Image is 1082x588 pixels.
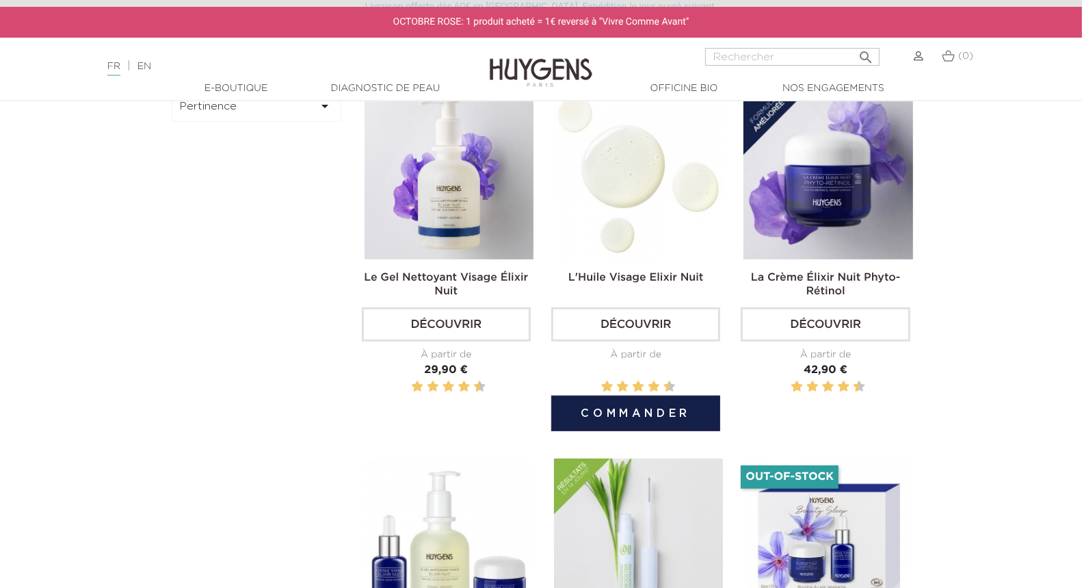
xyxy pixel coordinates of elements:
label: 6 [635,379,642,396]
a: EN [137,62,151,71]
input: Rechercher [705,48,880,66]
div: À partir de [551,348,720,362]
label: 9 [471,379,473,396]
img: Le Gel nettoyant visage élixir nuit [365,90,533,259]
button: Commander [551,396,720,431]
label: 3 [614,379,616,396]
span: 42,90 € [804,365,847,376]
i:  [317,98,334,114]
label: 1 [409,379,411,396]
a: Découvrir [362,307,531,342]
label: 2 [604,379,611,396]
label: 2 [414,379,421,396]
label: 7 [646,379,648,396]
div: | [101,58,440,75]
label: 1 [789,379,791,396]
img: Huygens [490,36,592,89]
label: 7 [835,379,837,396]
label: 3 [425,379,427,396]
label: 8 [650,379,657,396]
i:  [858,45,874,62]
a: Nos engagements [765,81,901,96]
li: Out-of-Stock [741,465,839,489]
label: 9 [851,379,853,396]
span: (0) [958,51,973,61]
a: Diagnostic de peau [317,81,453,96]
a: Découvrir [741,307,910,342]
label: 5 [819,379,821,396]
a: La Crème Élixir Nuit Phyto-Rétinol [751,272,900,297]
label: 6 [445,379,452,396]
label: 9 [661,379,663,396]
label: 2 [793,379,800,396]
a: Découvrir [551,307,720,342]
label: 1 [598,379,601,396]
label: 5 [440,379,442,396]
label: 3 [804,379,806,396]
label: 4 [620,379,626,396]
img: La Crème Élixir Nuit Phyto-Rétinol [743,90,912,259]
a: Officine Bio [616,81,752,96]
label: 10 [666,379,673,396]
label: 4 [430,379,436,396]
button: Pertinence [172,90,341,122]
button:  [854,44,878,62]
div: À partir de [741,348,910,362]
div: À partir de [362,348,531,362]
label: 8 [841,379,847,396]
a: L'Huile Visage Elixir Nuit [568,272,704,283]
label: 10 [476,379,483,396]
label: 6 [825,379,832,396]
label: 7 [456,379,458,396]
span: 29,90 € [424,365,468,376]
label: 10 [856,379,862,396]
label: 8 [461,379,468,396]
label: 4 [809,379,816,396]
a: Le Gel Nettoyant Visage Élixir Nuit [364,272,528,297]
label: 5 [630,379,632,396]
a: FR [107,62,120,76]
a: E-Boutique [168,81,304,96]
